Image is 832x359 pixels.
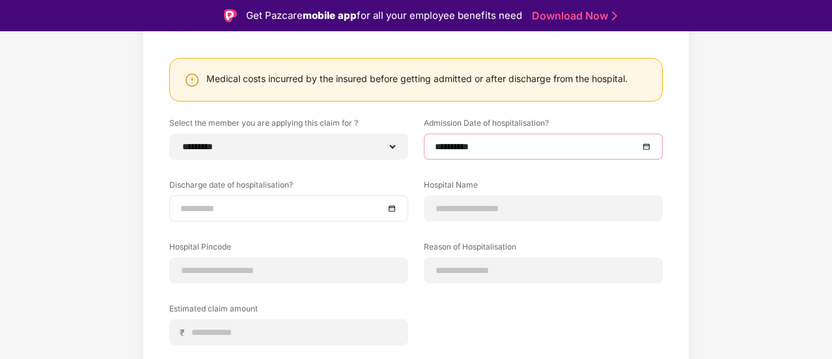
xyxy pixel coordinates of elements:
label: Hospital Pincode [169,241,408,257]
span: ₹ [180,326,190,339]
label: Select the member you are applying this claim for ? [169,117,408,134]
div: Medical costs incurred by the insured before getting admitted or after discharge from the hospital. [206,72,628,85]
label: Admission Date of hospitalisation? [424,117,663,134]
img: Stroke [612,9,617,23]
label: Hospital Name [424,179,663,195]
label: Reason of Hospitalisation [424,241,663,257]
a: Download Now [532,9,613,23]
label: Estimated claim amount [169,303,408,319]
strong: mobile app [303,9,357,22]
img: svg+xml;base64,PHN2ZyBpZD0iV2FybmluZ18tXzI0eDI0IiBkYXRhLW5hbWU9Ildhcm5pbmcgLSAyNHgyNCIgeG1sbnM9Im... [184,72,200,88]
label: Discharge date of hospitalisation? [169,179,408,195]
img: Logo [224,9,237,22]
div: Get Pazcare for all your employee benefits need [246,8,522,23]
